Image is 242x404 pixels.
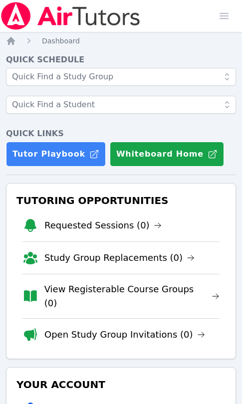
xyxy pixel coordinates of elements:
input: Quick Find a Study Group [6,68,236,86]
nav: Breadcrumb [6,36,236,46]
h4: Quick Schedule [6,54,236,66]
a: Tutor Playbook [6,142,106,167]
input: Quick Find a Student [6,96,236,114]
a: Open Study Group Invitations (0) [44,328,205,342]
a: Study Group Replacements (0) [44,251,195,265]
button: Whiteboard Home [110,142,224,167]
h3: Tutoring Opportunities [14,192,228,209]
a: Dashboard [42,36,80,46]
a: View Registerable Course Groups (0) [44,282,220,310]
a: Requested Sessions (0) [44,218,162,232]
h4: Quick Links [6,128,236,140]
span: Dashboard [42,37,80,45]
h3: Your Account [14,376,228,394]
